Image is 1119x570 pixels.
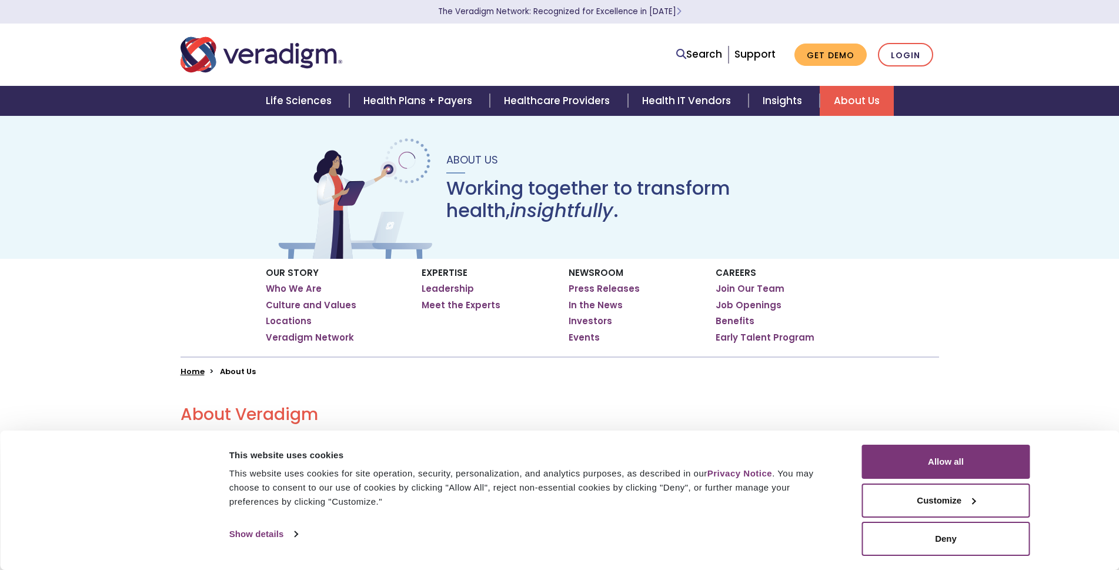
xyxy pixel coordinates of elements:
[734,47,776,61] a: Support
[716,332,814,344] a: Early Talent Program
[446,152,498,167] span: About Us
[707,468,772,478] a: Privacy Notice
[229,466,836,509] div: This website uses cookies for site operation, security, personalization, and analytics purposes, ...
[820,86,894,116] a: About Us
[794,44,867,66] a: Get Demo
[438,6,682,17] a: The Veradigm Network: Recognized for Excellence in [DATE]Learn More
[716,283,784,295] a: Join Our Team
[510,197,613,224] em: insightfully
[490,86,627,116] a: Healthcare Providers
[749,86,820,116] a: Insights
[181,366,205,377] a: Home
[676,6,682,17] span: Learn More
[229,525,298,543] a: Show details
[569,299,623,311] a: In the News
[878,43,933,67] a: Login
[181,405,939,425] h2: About Veradigm
[862,484,1030,518] button: Customize
[266,315,312,327] a: Locations
[266,332,354,344] a: Veradigm Network
[252,86,349,116] a: Life Sciences
[266,283,322,295] a: Who We Are
[349,86,490,116] a: Health Plans + Payers
[716,315,754,327] a: Benefits
[716,299,781,311] a: Job Openings
[229,448,836,462] div: This website uses cookies
[569,315,612,327] a: Investors
[862,445,1030,479] button: Allow all
[569,283,640,295] a: Press Releases
[569,332,600,344] a: Events
[446,177,844,222] h1: Working together to transform health, .
[181,35,342,74] img: Veradigm logo
[862,522,1030,556] button: Deny
[628,86,749,116] a: Health IT Vendors
[266,299,356,311] a: Culture and Values
[422,283,474,295] a: Leadership
[676,46,722,62] a: Search
[422,299,500,311] a: Meet the Experts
